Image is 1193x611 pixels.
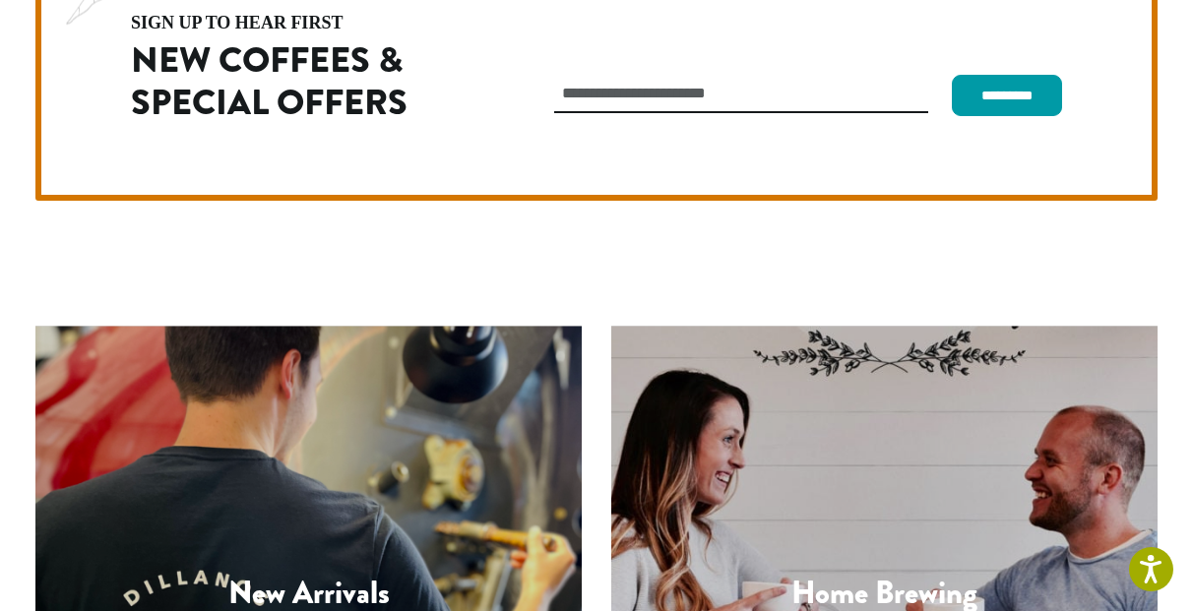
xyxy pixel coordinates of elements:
[131,14,470,31] h4: sign up to hear first
[131,39,470,124] h2: New Coffees & Special Offers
